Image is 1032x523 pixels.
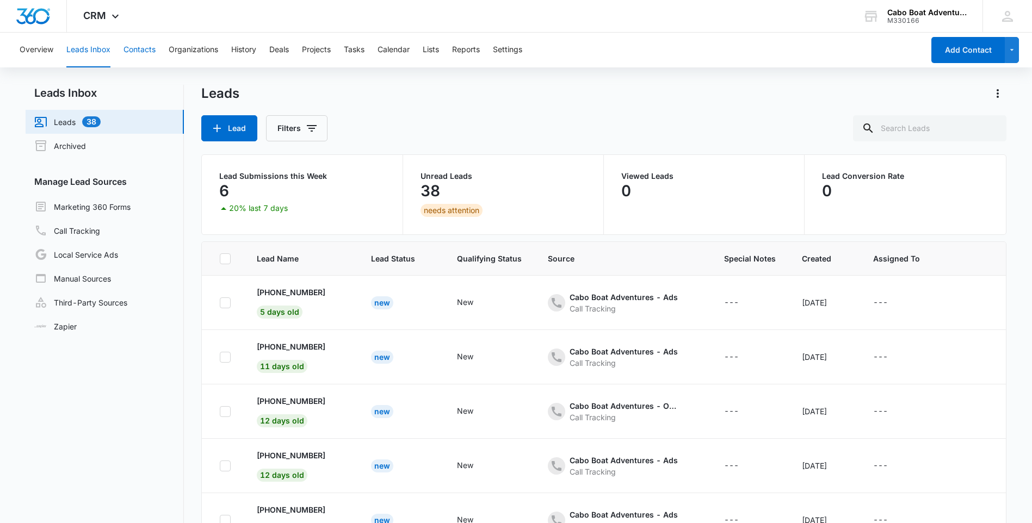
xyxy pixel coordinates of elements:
div: - - Select to Edit Field [457,351,493,364]
h1: Leads [201,85,239,102]
div: - - Select to Edit Field [724,296,758,309]
p: 20% last 7 days [229,204,288,212]
div: - - Select to Edit Field [873,351,907,364]
span: Lead Name [257,253,329,264]
a: New [371,407,393,416]
a: [PHONE_NUMBER]12 days old [257,450,325,480]
button: Leads Inbox [66,33,110,67]
div: - - Select to Edit Field [548,291,697,314]
div: account id [887,17,967,24]
p: Lead Conversion Rate [822,172,988,180]
p: 38 [421,182,440,200]
a: Manual Sources [34,272,111,285]
h2: Leads Inbox [26,85,184,101]
span: 12 days old [257,469,307,482]
button: History [231,33,256,67]
span: Created [802,253,831,264]
div: --- [724,405,739,418]
div: New [371,351,393,364]
div: account name [887,8,967,17]
span: 5 days old [257,306,302,319]
div: New [371,405,393,418]
p: 0 [822,182,832,200]
a: New [371,352,393,362]
div: Cabo Boat Adventures - Ads [570,291,678,303]
div: - - Select to Edit Field [548,454,697,477]
button: Tasks [344,33,364,67]
div: - - Select to Edit Field [257,450,345,482]
div: - - Select to Edit Field [724,405,758,418]
div: Cabo Boat Adventures - Ads [570,454,678,466]
a: Third-Party Sources [34,296,127,309]
div: Call Tracking [570,466,678,477]
div: --- [873,459,888,472]
button: Add Contact [931,37,1005,63]
div: New [457,459,473,471]
p: Lead Submissions this Week [219,172,385,180]
div: Cabo Boat Adventures - Ads [570,509,678,520]
div: - - Select to Edit Field [257,395,345,427]
div: - - Select to Edit Field [548,400,698,423]
button: Actions [989,85,1006,102]
div: - - Select to Edit Field [257,341,345,373]
div: - - Select to Edit Field [457,296,493,309]
div: New [371,459,393,472]
div: --- [873,296,888,309]
p: 6 [219,182,229,200]
div: - - Select to Edit Field [457,459,493,472]
button: Projects [302,33,331,67]
button: Overview [20,33,53,67]
a: Leads38 [34,115,101,128]
div: Call Tracking [570,303,678,314]
span: Source [548,253,682,264]
span: Special Notes [724,253,776,264]
a: Marketing 360 Forms [34,200,131,213]
div: Cabo Boat Adventures - Other [570,400,678,412]
button: Calendar [378,33,410,67]
button: Contacts [123,33,156,67]
p: 0 [621,182,631,200]
span: Lead Status [371,253,415,264]
div: [DATE] [802,460,847,471]
a: New [371,461,393,470]
div: --- [724,296,739,309]
div: --- [724,351,739,364]
p: Unread Leads [421,172,586,180]
button: Settings [493,33,522,67]
span: Assigned To [873,253,920,264]
div: --- [873,351,888,364]
span: CRM [83,10,106,21]
div: New [457,296,473,308]
p: [PHONE_NUMBER] [257,504,325,515]
span: Qualifying Status [457,253,522,264]
p: [PHONE_NUMBER] [257,341,325,352]
a: New [371,298,393,307]
h3: Manage Lead Sources [26,175,184,188]
input: Search Leads [853,115,1006,141]
p: [PHONE_NUMBER] [257,450,325,461]
div: Cabo Boat Adventures - Ads [570,346,678,357]
span: 11 days old [257,360,307,373]
div: [DATE] [802,351,847,363]
span: 12 days old [257,414,307,427]
button: Deals [269,33,289,67]
button: Organizations [169,33,218,67]
button: Lists [423,33,439,67]
div: New [457,351,473,362]
button: Lead [201,115,257,141]
div: - - Select to Edit Field [457,405,493,418]
a: Local Service Ads [34,248,118,261]
div: [DATE] [802,406,847,417]
p: [PHONE_NUMBER] [257,287,325,298]
a: [PHONE_NUMBER]12 days old [257,395,325,425]
div: Call Tracking [570,357,678,369]
div: - - Select to Edit Field [724,351,758,364]
div: - - Select to Edit Field [724,459,758,472]
div: - - Select to Edit Field [548,346,697,369]
div: [DATE] [802,297,847,308]
div: New [371,296,393,309]
a: [PHONE_NUMBER]11 days old [257,341,325,371]
div: Call Tracking [570,412,678,423]
div: - - Select to Edit Field [873,405,907,418]
p: [PHONE_NUMBER] [257,395,325,407]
